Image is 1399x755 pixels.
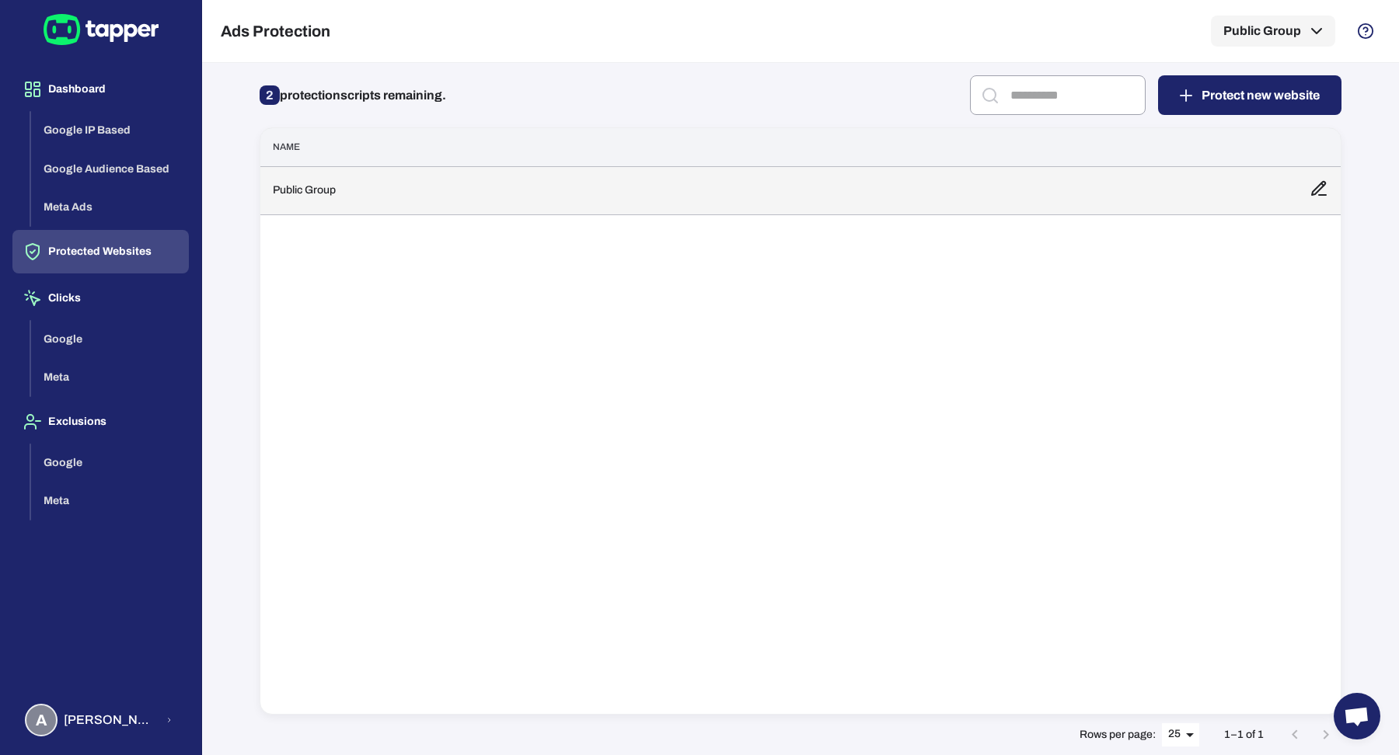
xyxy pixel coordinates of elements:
a: Exclusions [12,414,189,427]
button: Exclusions [12,400,189,444]
button: Protect new website [1158,75,1341,115]
a: Meta Ads [31,200,189,213]
button: Protected Websites [12,230,189,273]
button: Google [31,444,189,482]
button: Google IP Based [31,111,189,150]
button: Dashboard [12,68,189,111]
p: Rows per page: [1080,728,1156,742]
a: Google IP Based [31,123,189,136]
h5: Ads Protection [221,22,330,40]
th: Name [260,128,1297,166]
a: Dashboard [12,82,189,95]
a: Google Audience Based [31,161,189,174]
button: A[PERSON_NAME] [PERSON_NAME] Koutsogianni [12,698,189,743]
td: Public Group [260,166,1297,214]
button: Public Group [1211,16,1335,47]
div: 25 [1162,723,1199,746]
a: Open chat [1334,693,1380,739]
a: Google [31,454,189,468]
button: Google [31,320,189,359]
a: Clicks [12,291,189,304]
button: Clicks [12,277,189,320]
button: Meta [31,482,189,520]
div: A [25,704,58,736]
span: [PERSON_NAME] [PERSON_NAME] Koutsogianni [64,712,156,728]
span: 2 [260,85,280,105]
p: protection scripts remaining. [260,83,446,108]
a: Google [31,331,189,344]
a: Meta [31,370,189,383]
button: Meta Ads [31,188,189,227]
p: 1–1 of 1 [1224,728,1264,742]
a: Protected Websites [12,244,189,257]
a: Meta [31,493,189,506]
button: Meta [31,358,189,397]
button: Google Audience Based [31,150,189,189]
